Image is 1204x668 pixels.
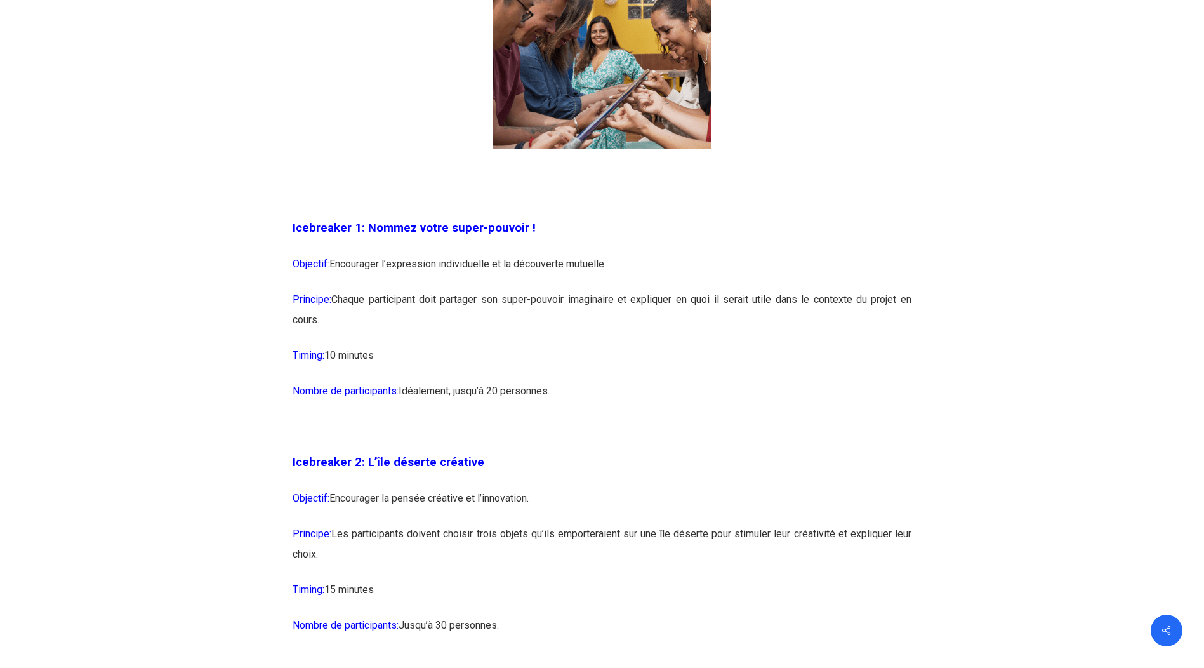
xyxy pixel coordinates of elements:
[293,381,911,417] p: Idéalement, jusqu’à 20 personnes.
[293,615,911,651] p: Jusqu’à 30 personnes.
[293,488,911,524] p: Encourager la pensée créative et l’innovation.
[293,580,911,615] p: 15 minutes
[293,524,911,580] p: Les participants doivent choisir trois objets qu’ils emporteraient sur une île déserte pour stimu...
[293,345,911,381] p: 10 minutes
[293,290,911,345] p: Chaque participant doit partager son super-pouvoir imaginaire et expliquer en quoi il serait util...
[293,258,329,270] span: Objectif:
[293,619,399,631] span: Nombre de participants:
[293,293,331,305] span: Principe:
[293,584,324,596] span: Timing:
[293,221,536,235] span: Icebreaker 1: Nommez votre super-pouvoir !
[293,254,911,290] p: Encourager l’expression individuelle et la découverte mutuelle.
[293,385,399,397] span: Nombre de participants:
[293,492,329,504] span: Objectif:
[293,455,484,469] span: Icebreaker 2: L’île déserte créative
[293,349,324,361] span: Timing:
[293,528,331,540] span: Principe:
